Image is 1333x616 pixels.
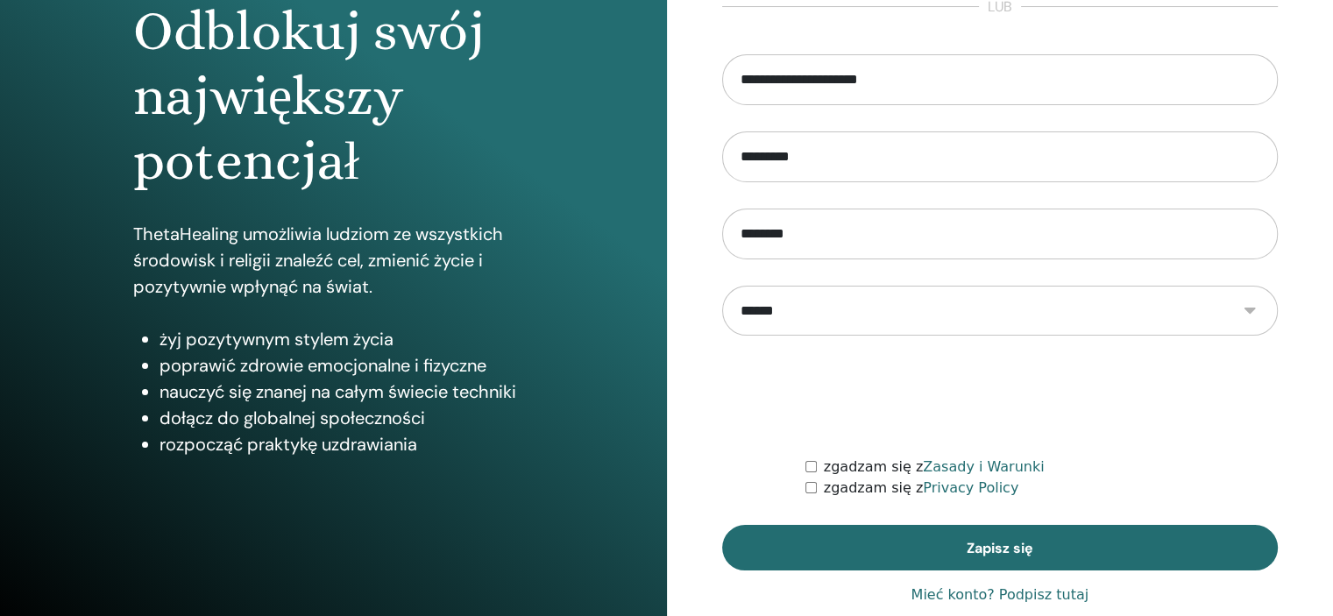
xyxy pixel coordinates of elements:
[160,379,534,405] li: nauczyć się znanej na całym świecie techniki
[160,326,534,352] li: żyj pozytywnym stylem życia
[824,457,1045,478] label: zgadzam się z
[722,525,1279,570] button: Zapisz się
[967,539,1033,557] span: Zapisz się
[911,584,1088,605] a: Mieć konto? Podpisz tutaj
[923,458,1044,475] a: Zasady i Warunki
[923,479,1018,496] a: Privacy Policy
[160,352,534,379] li: poprawić zdrowie emocjonalne i fizyczne
[160,405,534,431] li: dołącz do globalnej społeczności
[160,431,534,457] li: rozpocząć praktykę uzdrawiania
[867,362,1133,430] iframe: reCAPTCHA
[133,221,534,300] p: ThetaHealing umożliwia ludziom ze wszystkich środowisk i religii znaleźć cel, zmienić życie i poz...
[824,478,1019,499] label: zgadzam się z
